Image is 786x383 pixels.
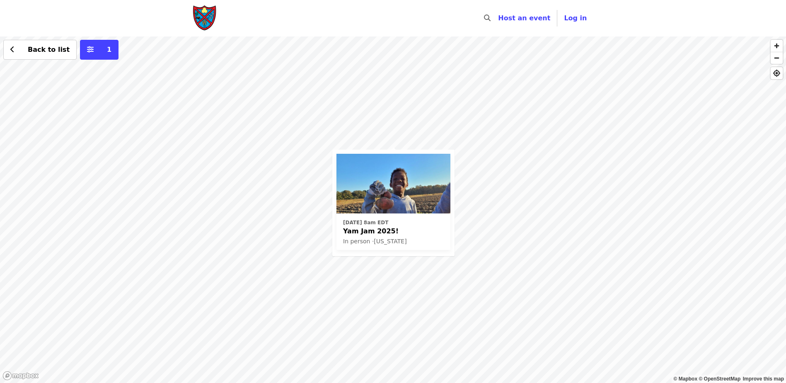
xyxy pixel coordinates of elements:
[343,226,444,236] span: Yam Jam 2025!
[28,46,70,53] span: Back to list
[771,52,783,64] button: Zoom Out
[674,376,698,382] a: Mapbox
[2,371,39,381] a: Mapbox logo
[498,14,550,22] a: Host an event
[496,8,502,28] input: Search
[80,40,119,60] button: More filters (1 selected)
[771,40,783,52] button: Zoom In
[564,14,587,22] span: Log in
[107,46,111,53] span: 1
[10,46,15,53] i: chevron-left icon
[771,67,783,79] button: Find My Location
[343,219,388,226] time: [DATE] 8am EDT
[743,376,784,382] a: Map feedback
[484,14,491,22] i: search icon
[3,40,77,60] button: Back to list
[336,154,450,213] img: Yam Jam 2025! organized by Society of St. Andrew
[87,46,94,53] i: sliders-h icon
[699,376,740,382] a: OpenStreetMap
[343,238,407,245] span: In person · [US_STATE]
[193,5,218,32] img: Society of St. Andrew - Home
[557,10,593,27] button: Log in
[336,154,450,250] a: See details for "Yam Jam 2025!"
